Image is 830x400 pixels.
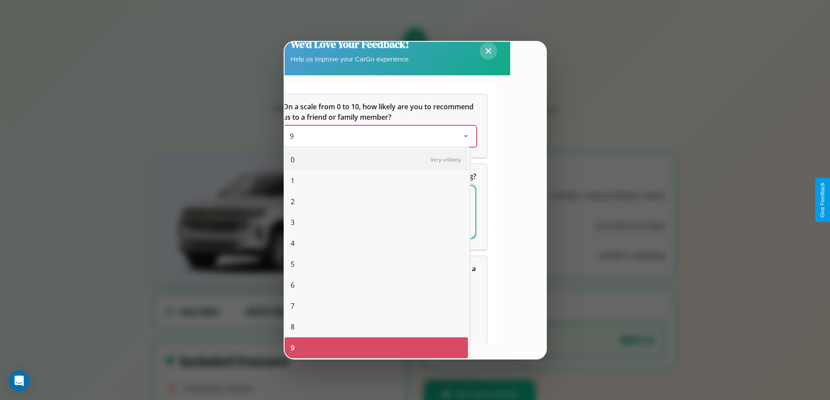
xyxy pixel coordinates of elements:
[291,343,295,353] span: 9
[291,37,409,51] h2: We'd Love Your Feedback!
[283,171,476,181] span: What can we do to make your experience more satisfying?
[285,191,468,212] div: 2
[285,212,468,233] div: 3
[285,358,468,379] div: 10
[291,217,295,228] span: 3
[290,131,294,141] span: 9
[285,296,468,316] div: 7
[285,149,468,170] div: 0
[285,337,468,358] div: 9
[9,370,30,391] div: Open Intercom Messenger
[820,182,826,218] div: Give Feedback
[291,238,295,249] span: 4
[291,53,409,65] p: Help us improve your CarGo experience
[291,301,295,311] span: 7
[285,233,468,254] div: 4
[291,196,295,207] span: 2
[283,101,476,122] h5: On a scale from 0 to 10, how likely are you to recommend us to a friend or family member?
[291,280,295,290] span: 6
[283,126,476,147] div: On a scale from 0 to 10, how likely are you to recommend us to a friend or family member?
[272,94,487,157] div: On a scale from 0 to 10, how likely are you to recommend us to a friend or family member?
[285,275,468,296] div: 6
[291,155,295,165] span: 0
[285,316,468,337] div: 8
[291,175,295,186] span: 1
[430,156,461,163] span: Very unlikely
[291,259,295,269] span: 5
[283,102,475,122] span: On a scale from 0 to 10, how likely are you to recommend us to a friend or family member?
[291,322,295,332] span: 8
[285,254,468,275] div: 5
[283,264,478,284] span: Which of the following features do you value the most in a vehicle?
[285,170,468,191] div: 1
